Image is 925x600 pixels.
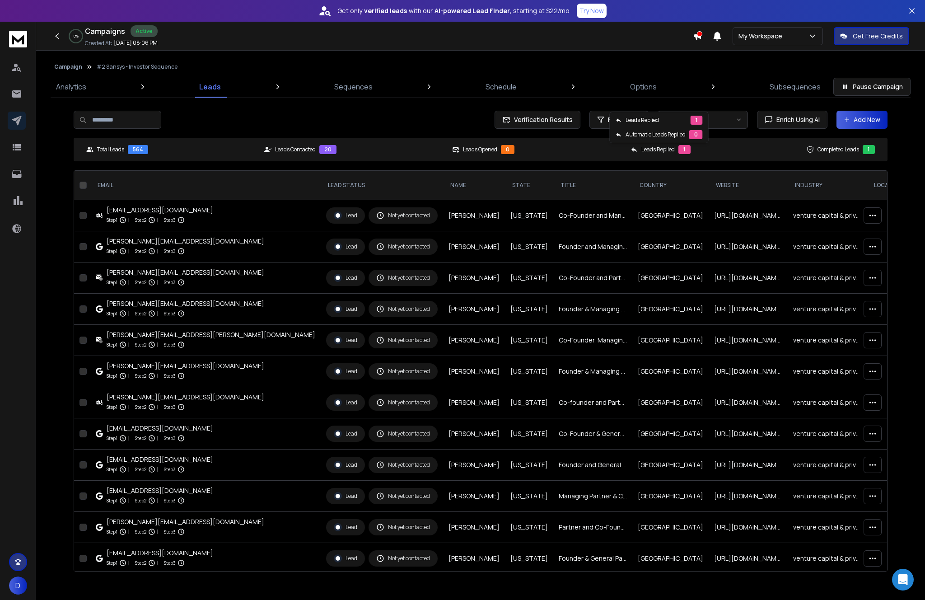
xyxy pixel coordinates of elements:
[334,554,357,562] div: Lead
[709,418,788,450] td: [URL][DOMAIN_NAME]
[553,481,632,512] td: Managing Partner & Co-Founder
[97,146,124,153] p: Total Leads
[164,309,176,318] p: Step 3
[194,76,226,98] a: Leads
[107,558,117,567] p: Step 1
[164,434,176,443] p: Step 3
[788,481,867,512] td: venture capital & private equity
[157,527,159,536] p: |
[505,262,553,294] td: [US_STATE]
[334,336,357,344] div: Lead
[505,231,553,262] td: [US_STATE]
[164,527,176,536] p: Step 3
[892,569,914,591] div: Open Intercom Messenger
[709,543,788,574] td: [URL][DOMAIN_NAME]
[107,527,117,536] p: Step 1
[443,418,505,450] td: [PERSON_NAME]
[505,387,553,418] td: [US_STATE]
[632,418,709,450] td: [GEOGRAPHIC_DATA]
[788,294,867,325] td: venture capital & private equity
[74,33,79,39] p: 0 %
[376,430,430,438] div: Not yet contacted
[334,523,357,531] div: Lead
[90,171,321,200] th: EMAIL
[480,76,522,98] a: Schedule
[107,247,117,256] p: Step 1
[505,481,553,512] td: [US_STATE]
[334,492,357,500] div: Lead
[164,371,176,380] p: Step 3
[107,434,117,443] p: Step 1
[505,543,553,574] td: [US_STATE]
[164,340,176,349] p: Step 3
[553,294,632,325] td: Founder & Managing Partner
[107,465,117,474] p: Step 1
[128,371,130,380] p: |
[376,554,430,562] div: Not yet contacted
[788,231,867,262] td: venture capital & private equity
[128,340,130,349] p: |
[275,146,316,153] p: Leads Contacted
[107,340,117,349] p: Step 1
[334,398,357,407] div: Lead
[97,63,178,70] p: #2 Sansys - Investor Sequence
[443,450,505,481] td: [PERSON_NAME]
[632,356,709,387] td: [GEOGRAPHIC_DATA]
[334,274,357,282] div: Lead
[553,231,632,262] td: Founder and Managing Partner
[510,115,573,124] span: Verification Results
[334,243,357,251] div: Lead
[443,325,505,356] td: [PERSON_NAME]
[788,418,867,450] td: venture capital & private equity
[131,25,158,37] div: Active
[157,558,159,567] p: |
[376,336,430,344] div: Not yet contacted
[364,6,407,15] strong: verified leads
[334,211,357,220] div: Lead
[505,325,553,356] td: [US_STATE]
[85,40,112,47] p: Created At:
[135,216,146,225] p: Step 2
[157,216,159,225] p: |
[632,294,709,325] td: [GEOGRAPHIC_DATA]
[107,403,117,412] p: Step 1
[505,294,553,325] td: [US_STATE]
[553,262,632,294] td: Co-Founder and Partner
[164,558,176,567] p: Step 3
[443,200,505,231] td: [PERSON_NAME]
[443,512,505,543] td: [PERSON_NAME]
[157,465,159,474] p: |
[107,486,213,495] div: [EMAIL_ADDRESS][DOMAIN_NAME]
[107,424,213,433] div: [EMAIL_ADDRESS][DOMAIN_NAME]
[376,305,430,313] div: Not yet contacted
[157,434,159,443] p: |
[157,403,159,412] p: |
[157,496,159,505] p: |
[833,78,911,96] button: Pause Campaign
[135,527,146,536] p: Step 2
[709,231,788,262] td: [URL][DOMAIN_NAME]
[334,430,357,438] div: Lead
[9,577,27,595] button: D
[107,206,213,215] div: [EMAIL_ADDRESS][DOMAIN_NAME]
[764,76,826,98] a: Subsequences
[135,403,146,412] p: Step 2
[376,211,430,220] div: Not yet contacted
[128,216,130,225] p: |
[788,543,867,574] td: venture capital & private equity
[443,171,505,200] th: NAME
[376,492,430,500] div: Not yet contacted
[376,367,430,375] div: Not yet contacted
[553,387,632,418] td: Co-founder and Partner
[443,294,505,325] td: [PERSON_NAME]
[788,450,867,481] td: venture capital & private equity
[553,356,632,387] td: Founder & Managing Partner
[107,216,117,225] p: Step 1
[85,26,125,37] h1: Campaigns
[632,171,709,200] th: Country
[553,325,632,356] td: Co-Founder, Managing Partner
[632,325,709,356] td: [GEOGRAPHIC_DATA]
[199,81,221,92] p: Leads
[164,216,176,225] p: Step 3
